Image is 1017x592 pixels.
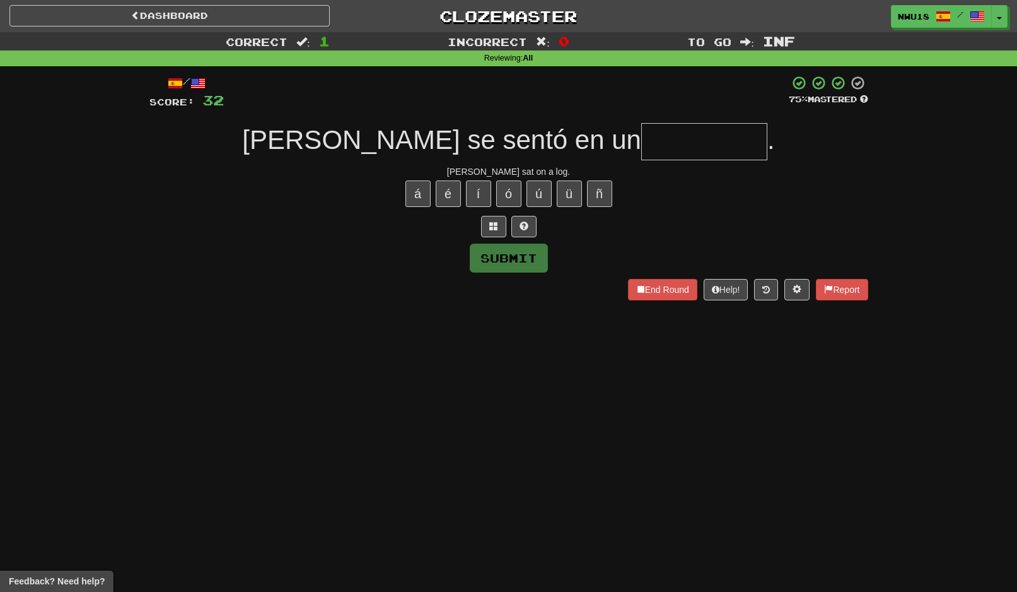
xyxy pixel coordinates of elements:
[789,94,808,104] span: 75 %
[526,181,552,207] button: ú
[9,575,105,588] span: Open feedback widget
[557,181,582,207] button: ü
[496,181,521,207] button: ó
[789,94,868,105] div: Mastered
[296,37,310,47] span: :
[754,279,778,300] button: Round history (alt+y)
[628,279,697,300] button: End Round
[898,11,929,22] span: nwu18
[536,37,550,47] span: :
[523,54,533,62] strong: All
[816,279,868,300] button: Report
[319,33,330,49] span: 1
[149,165,868,178] div: [PERSON_NAME] sat on a log.
[559,33,569,49] span: 0
[687,35,731,48] span: To go
[511,216,537,237] button: Single letter hint - you only get 1 per sentence and score half the points! alt+h
[470,244,548,273] button: Submit
[891,5,992,28] a: nwu18 /
[436,181,461,207] button: é
[9,5,330,27] a: Dashboard
[448,35,527,48] span: Incorrect
[202,92,224,108] span: 32
[149,75,224,91] div: /
[242,125,641,155] span: [PERSON_NAME] se sentó en un
[226,35,288,48] span: Correct
[763,33,795,49] span: Inf
[349,5,669,27] a: Clozemaster
[466,181,491,207] button: í
[481,216,506,237] button: Switch sentence to multiple choice alt+p
[704,279,748,300] button: Help!
[149,97,195,107] span: Score:
[405,181,431,207] button: á
[957,10,963,19] span: /
[740,37,754,47] span: :
[587,181,612,207] button: ñ
[767,125,775,155] span: .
